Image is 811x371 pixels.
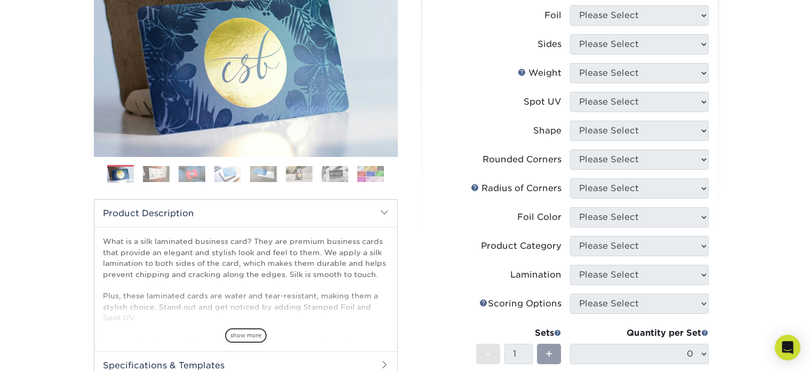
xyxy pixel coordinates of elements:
[143,166,170,182] img: Business Cards 02
[533,124,561,137] div: Shape
[357,166,384,182] img: Business Cards 08
[517,211,561,224] div: Foil Color
[486,346,491,362] span: -
[471,182,561,195] div: Radius of Corners
[214,166,241,182] img: Business Cards 04
[570,327,709,340] div: Quantity per Set
[481,240,561,252] div: Product Category
[107,161,134,188] img: Business Cards 01
[775,335,800,360] div: Open Intercom Messenger
[476,327,561,340] div: Sets
[537,38,561,51] div: Sides
[225,328,267,343] span: show more
[524,96,561,108] div: Spot UV
[179,166,205,182] img: Business Cards 03
[518,67,561,80] div: Weight
[250,166,277,182] img: Business Cards 05
[544,9,561,22] div: Foil
[510,269,561,281] div: Lamination
[483,153,561,166] div: Rounded Corners
[94,200,397,227] h2: Product Description
[322,166,348,182] img: Business Cards 07
[479,297,561,310] div: Scoring Options
[286,166,312,182] img: Business Cards 06
[545,346,552,362] span: +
